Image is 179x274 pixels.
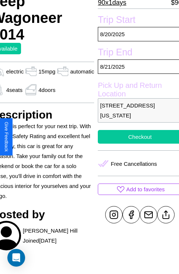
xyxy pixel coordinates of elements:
img: gas [55,66,70,77]
p: Joined [DATE] [23,236,56,246]
p: 15 mpg [38,66,55,76]
p: automatic [70,66,94,76]
p: 4 doors [38,85,55,95]
p: Free Cancellations [111,159,157,169]
p: Add to favorites [126,184,165,194]
p: [PERSON_NAME] Hill [23,226,78,236]
p: electric [6,66,24,76]
div: Give Feedback [4,122,9,152]
p: 4 seats [6,85,23,95]
div: Open Intercom Messenger [7,249,25,267]
img: gas [24,66,38,77]
img: gas [24,84,38,95]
